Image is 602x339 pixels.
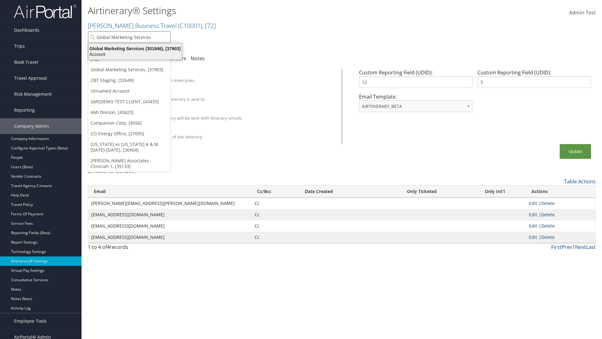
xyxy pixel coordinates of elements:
th: Date Created: activate to sort column ascending [299,186,380,198]
a: Calendars [162,55,186,62]
a: First [551,244,562,250]
a: Companion Corp, [4056] [88,118,171,128]
a: Edit [529,200,537,206]
td: [PERSON_NAME][EMAIL_ADDRESS][PERSON_NAME][DOMAIN_NAME] [88,198,251,209]
div: Account [85,51,186,57]
a: Edit [529,212,537,218]
td: Cc [251,198,299,209]
a: Edit [529,234,537,240]
a: Delete [541,212,555,218]
td: [EMAIL_ADDRESS][DOMAIN_NAME] [88,209,251,220]
span: 4 [107,244,110,250]
label: A PDF version of the itinerary will be sent with itinerary emails. [117,115,243,121]
div: Show Survey [117,128,334,134]
img: airportal-logo.png [14,4,77,19]
td: Cc [251,232,299,243]
span: Employee Tools [14,313,47,329]
h1: Airtinerary® Settings [88,4,426,17]
a: Notes [191,55,205,62]
a: [PERSON_NAME] Business Travel [88,21,216,30]
a: Prev [562,244,572,250]
a: Admin Test [569,3,596,23]
div: Email Template: [356,93,475,117]
a: CO Energy Office, [27095] [88,128,171,139]
th: Cc/Bcc: activate to sort column ascending [251,186,299,198]
th: Only Int'l: activate to sort column ascending [464,186,525,198]
td: Cc [251,220,299,232]
span: Trips [14,38,25,54]
a: [US_STATE] vs [US_STATE] A & M [DATE]-[DATE], [36904] [88,139,171,155]
td: [EMAIL_ADDRESS][DOMAIN_NAME] [88,232,251,243]
div: Custom Reporting Field (UDID): [356,69,475,93]
th: Email: activate to sort column ascending [88,186,251,198]
button: Update [560,144,591,159]
div: 1 to 4 of records [88,243,211,254]
div: Global Marketing Services (301946), [37903] [85,46,186,51]
a: 1 [572,244,575,250]
span: Dashboards [14,22,40,38]
a: GMSDEMO TEST CLIENT, [43433] [88,96,171,107]
div: Attach PDF [117,109,334,115]
td: | [526,209,595,220]
a: Next [575,244,586,250]
div: Custom Reporting Field (UDID): [475,69,594,93]
span: Travel Approval [14,70,47,86]
span: Book Travel [14,54,38,70]
span: Risk Management [14,86,52,102]
input: Search Accounts [88,31,171,43]
td: [EMAIL_ADDRESS][DOMAIN_NAME] [88,220,251,232]
div: Client Name [117,72,334,77]
a: Delete [541,234,555,240]
span: Company Admin [14,118,49,134]
a: [PERSON_NAME] Associates - Clinician 1, [35133] [88,155,171,172]
td: | [526,232,595,243]
td: | [526,220,595,232]
div: Override Email [117,90,334,96]
a: Table Actions [564,178,596,185]
td: Cc [251,209,299,220]
a: Delete [541,200,555,206]
th: Actions [526,186,595,198]
td: | [526,198,595,209]
th: Only Ticketed: activate to sort column ascending [380,186,464,198]
a: Last [586,244,596,250]
a: Delete [541,223,555,229]
span: Admin Test [569,9,596,16]
span: , [ 72 ] [202,21,216,30]
span: Reporting [14,102,35,118]
a: Global Marketing Services, [37903] [88,64,171,75]
a: AMI Divison, [43423] [88,107,171,118]
a: CBT Staging, [32649] [88,75,171,86]
a: Edit [529,223,537,229]
span: ( C10001 ) [178,21,202,30]
a: Unnamed Account [88,86,171,96]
